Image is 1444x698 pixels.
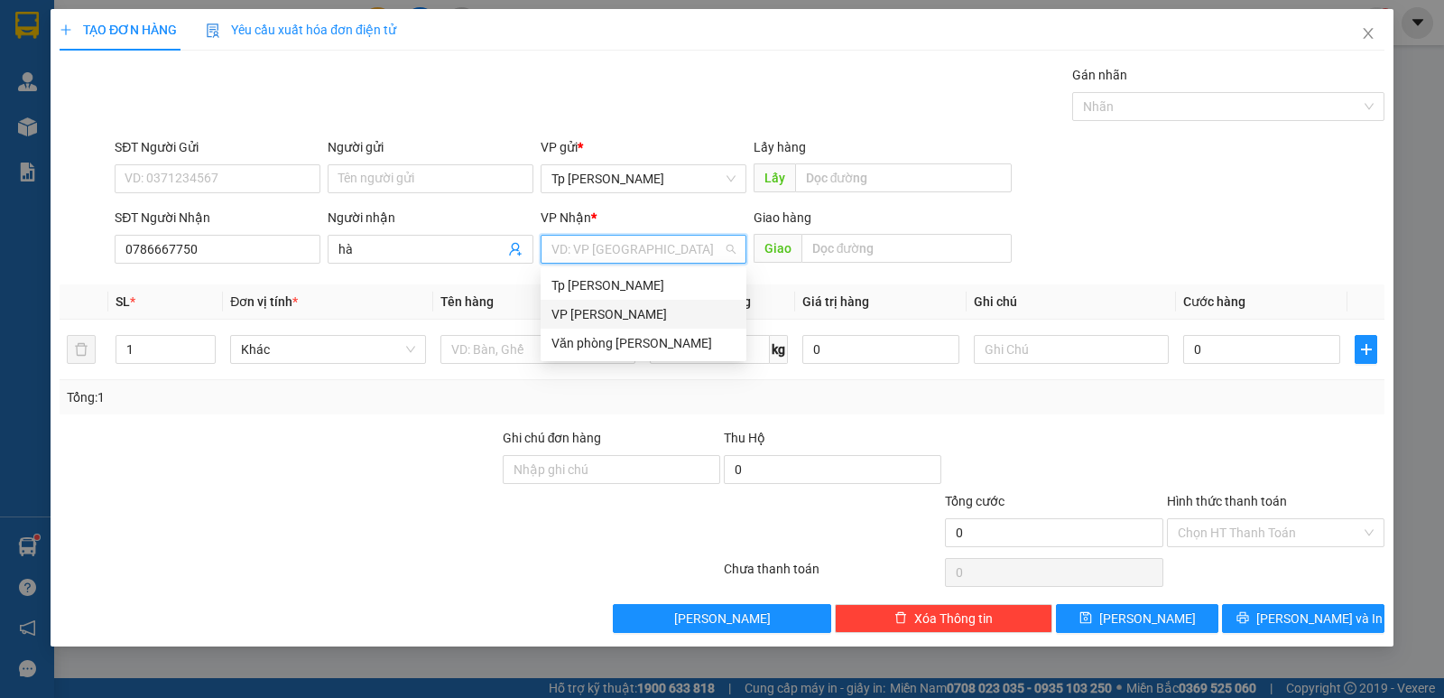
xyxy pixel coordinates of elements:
button: plus [1355,335,1377,364]
div: VP gửi [541,137,746,157]
span: Cước hàng [1183,294,1245,309]
div: SĐT Người Nhận [115,208,320,228]
label: Hình thức thanh toán [1167,494,1287,508]
span: Yêu cầu xuất hóa đơn điện tử [206,23,396,37]
span: [PERSON_NAME] [1099,609,1196,628]
div: Văn phòng Phan Thiết [541,329,746,358]
span: Tp Hồ Chí Minh [551,165,736,192]
span: printer [1236,611,1249,626]
span: [PERSON_NAME] và In [1256,609,1383,628]
input: 0 [802,335,959,364]
span: close [1361,26,1375,41]
span: Lấy hàng [754,140,806,154]
button: printer[PERSON_NAME] và In [1222,604,1384,633]
span: plus [60,23,72,36]
button: [PERSON_NAME] [613,604,830,633]
div: Tp [PERSON_NAME] [551,275,736,295]
span: Tổng cước [945,494,1004,508]
b: [DOMAIN_NAME] [152,69,248,83]
span: Xóa Thông tin [914,609,993,628]
input: VD: Bàn, Ghế [440,335,635,364]
div: Người nhận [328,208,533,228]
span: plus [1356,342,1376,357]
th: Ghi chú [967,284,1176,320]
div: Chưa thanh toán [722,559,943,591]
input: Dọc đường [795,163,1013,192]
span: Giao hàng [754,210,811,225]
span: Khác [241,336,414,363]
span: SL [116,294,130,309]
button: deleteXóa Thông tin [835,604,1052,633]
div: Người gửi [328,137,533,157]
span: Giao [754,234,801,263]
span: delete [894,611,907,626]
input: Dọc đường [801,234,1013,263]
div: VP [PERSON_NAME] [551,304,736,324]
span: TẠO ĐƠN HÀNG [60,23,177,37]
span: VP Nhận [541,210,591,225]
img: logo.jpg [196,23,239,66]
span: Tên hàng [440,294,494,309]
div: Tổng: 1 [67,387,559,407]
li: (c) 2017 [152,86,248,108]
span: user-add [508,242,523,256]
input: Ghi Chú [974,335,1169,364]
button: save[PERSON_NAME] [1056,604,1218,633]
div: VP Phan Rang [541,300,746,329]
div: Tp Hồ Chí Minh [541,271,746,300]
label: Ghi chú đơn hàng [503,431,602,445]
b: Gửi khách hàng [111,26,179,111]
span: [PERSON_NAME] [674,609,771,628]
b: [PERSON_NAME] [23,116,102,201]
span: save [1079,611,1092,626]
img: icon [206,23,220,38]
span: Đơn vị tính [230,294,298,309]
span: Thu Hộ [724,431,765,445]
span: kg [770,335,788,364]
span: Lấy [754,163,795,192]
input: Ghi chú đơn hàng [503,455,720,484]
button: Close [1343,9,1393,60]
div: SĐT Người Gửi [115,137,320,157]
div: Văn phòng [PERSON_NAME] [551,333,736,353]
button: delete [67,335,96,364]
span: Giá trị hàng [802,294,869,309]
label: Gán nhãn [1072,68,1127,82]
